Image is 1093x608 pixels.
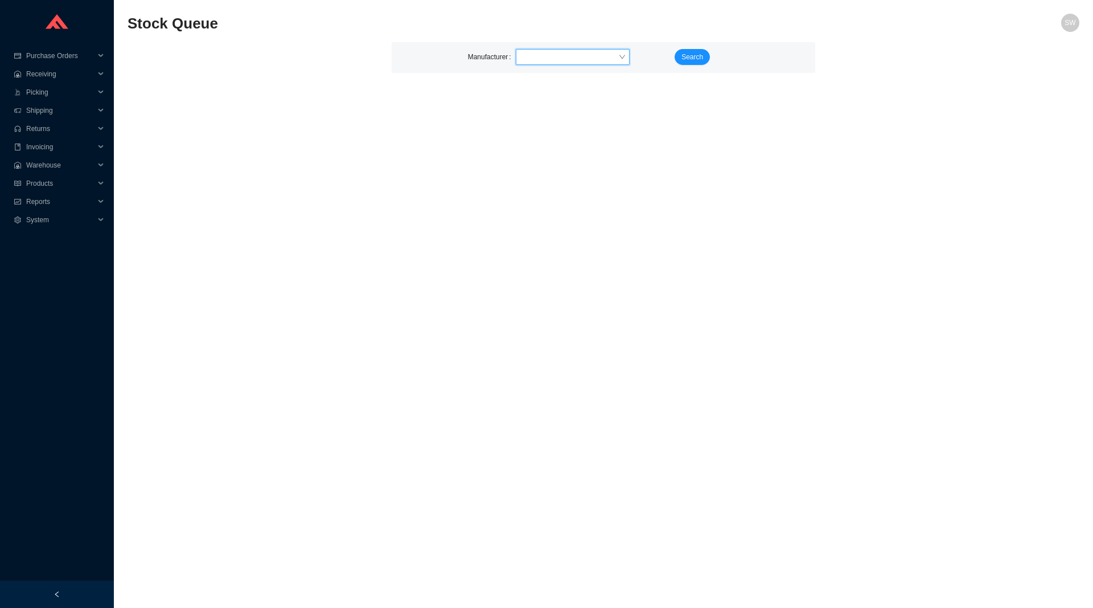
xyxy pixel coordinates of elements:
span: credit-card [14,52,22,59]
span: Products [26,174,94,193]
span: setting [14,217,22,223]
span: Receiving [26,65,94,83]
span: Search [681,51,703,63]
span: Returns [26,120,94,138]
span: Picking [26,83,94,101]
span: Reports [26,193,94,211]
span: System [26,211,94,229]
span: Warehouse [26,156,94,174]
span: customer-service [14,125,22,132]
span: book [14,144,22,150]
span: read [14,180,22,187]
span: Invoicing [26,138,94,156]
span: Shipping [26,101,94,120]
span: left [54,591,60,598]
span: Purchase Orders [26,47,94,65]
span: fund [14,198,22,205]
span: SW [1065,14,1075,32]
h2: Stock Queue [128,14,841,34]
button: Search [675,49,710,65]
label: Manufacturer [468,49,516,65]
